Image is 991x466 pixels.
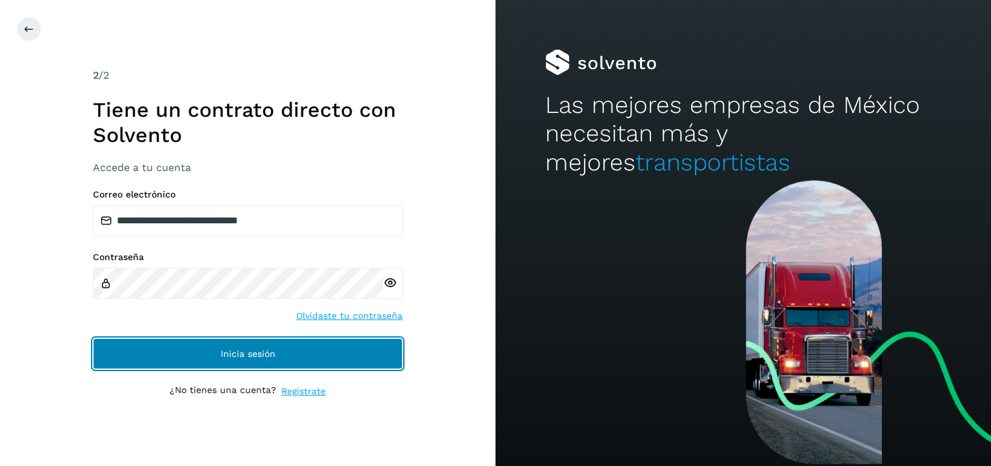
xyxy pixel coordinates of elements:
[281,385,326,398] a: Regístrate
[545,91,941,177] h2: Las mejores empresas de México necesitan más y mejores
[296,309,403,323] a: Olvidaste tu contraseña
[93,161,403,174] h3: Accede a tu cuenta
[93,68,403,83] div: /2
[93,97,403,147] h1: Tiene un contrato directo con Solvento
[636,148,790,176] span: transportistas
[221,349,275,358] span: Inicia sesión
[93,69,99,81] span: 2
[93,252,403,263] label: Contraseña
[170,385,276,398] p: ¿No tienes una cuenta?
[93,338,403,369] button: Inicia sesión
[93,189,403,200] label: Correo electrónico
